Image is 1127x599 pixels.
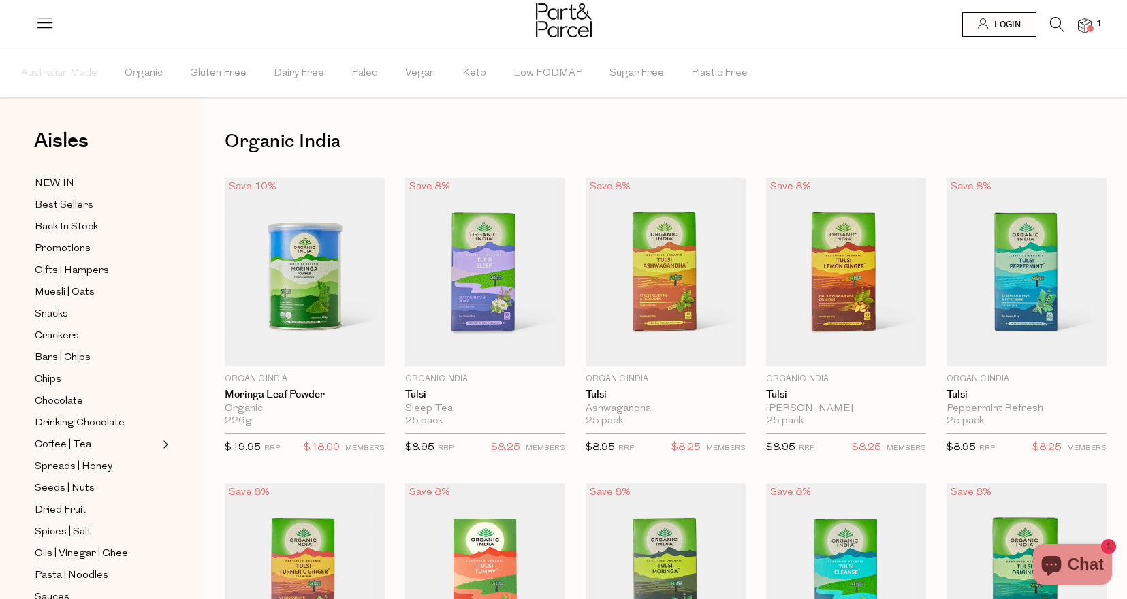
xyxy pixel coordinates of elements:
span: $8.95 [766,442,795,453]
div: Save 10% [225,178,281,196]
span: $8.25 [671,439,701,457]
span: Crackers [35,328,79,344]
a: Moringa Leaf Powder [225,389,385,401]
div: Save 8% [225,483,274,502]
span: Australian Made [21,50,97,97]
h1: Organic India [225,126,1107,157]
small: RRP [438,444,454,452]
span: $8.95 [586,442,615,453]
small: MEMBERS [1067,444,1107,452]
div: [PERSON_NAME] [766,403,926,415]
a: Muesli | Oats [35,284,159,301]
a: Pasta | Noodles [35,567,159,584]
span: Chips [35,372,61,388]
p: Organic India [586,373,746,385]
span: $8.25 [852,439,881,457]
a: Snacks [35,306,159,323]
span: $8.95 [947,442,976,453]
span: Back In Stock [35,219,98,236]
small: MEMBERS [345,444,385,452]
span: Muesli | Oats [35,285,95,301]
span: $8.25 [491,439,520,457]
span: Dried Fruit [35,502,86,519]
span: Aisles [34,126,89,156]
span: Gifts | Hampers [35,263,109,279]
span: Chocolate [35,393,83,410]
span: Low FODMAP [513,50,582,97]
a: Tulsi [766,389,926,401]
span: Vegan [405,50,435,97]
a: Oils | Vinegar | Ghee [35,545,159,562]
a: Aisles [34,131,89,165]
button: Expand/Collapse Coffee | Tea [159,436,169,453]
span: $8.25 [1032,439,1062,457]
div: Save 8% [947,178,996,196]
a: Tulsi [947,389,1107,401]
p: Organic India [405,373,565,385]
div: Peppermint Refresh [947,403,1107,415]
img: Tulsi [586,178,746,366]
span: Seeds | Nuts [35,481,95,497]
span: Paleo [351,50,378,97]
div: Save 8% [586,483,635,502]
span: Keto [462,50,486,97]
div: Organic [225,403,385,415]
span: Sugar Free [609,50,664,97]
span: Bars | Chips [35,350,91,366]
a: Dried Fruit [35,502,159,519]
span: $18.00 [304,439,340,457]
p: Organic India [225,373,385,385]
a: Best Sellers [35,197,159,214]
small: MEMBERS [706,444,746,452]
span: Oils | Vinegar | Ghee [35,546,128,562]
small: RRP [799,444,814,452]
span: 25 pack [405,415,443,427]
a: Promotions [35,240,159,257]
div: Save 8% [405,178,454,196]
small: RRP [979,444,995,452]
a: Spices | Salt [35,523,159,540]
span: NEW IN [35,176,74,192]
span: 226g [225,415,252,427]
span: Spices | Salt [35,524,91,540]
div: Save 8% [586,178,635,196]
small: RRP [618,444,634,452]
span: Promotions [35,241,91,257]
small: MEMBERS [526,444,565,452]
div: Save 8% [947,483,996,502]
span: $8.95 [405,442,434,453]
span: 25 pack [766,415,804,427]
span: Best Sellers [35,197,93,214]
a: Crackers [35,327,159,344]
a: Chips [35,371,159,388]
inbox-online-store-chat: Shopify online store chat [1029,544,1116,588]
div: Save 8% [766,178,815,196]
a: Tulsi [586,389,746,401]
span: Login [991,19,1021,31]
span: Spreads | Honey [35,459,112,475]
img: Tulsi [405,178,565,366]
span: Gluten Free [190,50,247,97]
div: Ashwagandha [586,403,746,415]
span: Drinking Chocolate [35,415,125,432]
a: Tulsi [405,389,565,401]
a: Coffee | Tea [35,436,159,453]
a: Login [962,12,1036,37]
span: Pasta | Noodles [35,568,108,584]
span: 25 pack [947,415,984,427]
small: RRP [264,444,280,452]
span: Coffee | Tea [35,437,91,453]
a: 1 [1078,18,1092,33]
a: NEW IN [35,175,159,192]
a: Seeds | Nuts [35,480,159,497]
a: Spreads | Honey [35,458,159,475]
img: Tulsi [947,178,1107,366]
p: Organic India [766,373,926,385]
span: 25 pack [586,415,623,427]
a: Back In Stock [35,218,159,236]
img: Moringa Leaf Powder [225,178,385,366]
a: Bars | Chips [35,349,159,366]
a: Drinking Chocolate [35,415,159,432]
small: MEMBERS [887,444,926,452]
span: $19.95 [225,442,261,453]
